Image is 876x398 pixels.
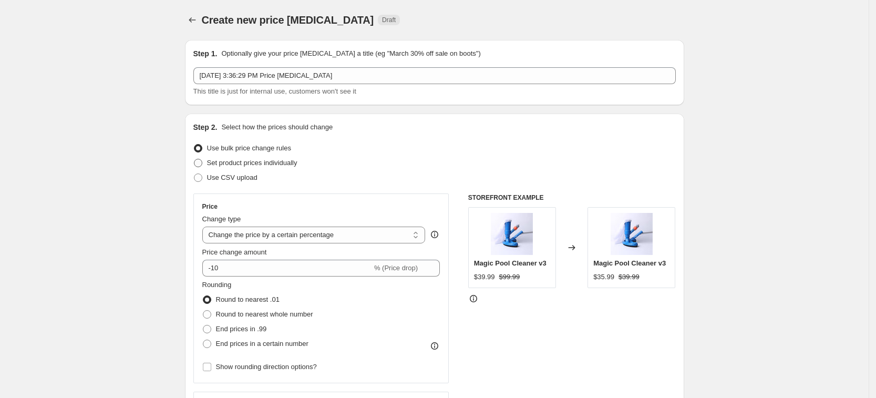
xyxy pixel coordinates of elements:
input: 30% off holiday sale [193,67,676,84]
span: Create new price [MEDICAL_DATA] [202,14,374,26]
span: Show rounding direction options? [216,363,317,371]
h2: Step 1. [193,48,218,59]
span: Round to nearest .01 [216,295,280,303]
span: Draft [382,16,396,24]
span: $39.99 [474,273,495,281]
div: help [429,229,440,240]
span: $99.99 [499,273,520,281]
p: Select how the prices should change [221,122,333,132]
span: This title is just for internal use, customers won't see it [193,87,356,95]
h3: Price [202,202,218,211]
button: Price change jobs [185,13,200,27]
span: Round to nearest whole number [216,310,313,318]
span: $35.99 [593,273,614,281]
span: Change type [202,215,241,223]
span: Price change amount [202,248,267,256]
img: 7744540546bc0554166fdab714758ee90cb7e40b_400_400_80x.jpg [611,213,653,255]
span: Magic Pool Cleaner v3 [474,259,547,267]
span: End prices in .99 [216,325,267,333]
span: End prices in a certain number [216,340,308,348]
span: Magic Pool Cleaner v3 [593,259,666,267]
span: Rounding [202,281,232,289]
span: Set product prices individually [207,159,297,167]
h2: Step 2. [193,122,218,132]
input: -15 [202,260,372,277]
span: Use bulk price change rules [207,144,291,152]
span: $39.99 [619,273,640,281]
img: 7744540546bc0554166fdab714758ee90cb7e40b_400_400_80x.jpg [491,213,533,255]
h6: STOREFRONT EXAMPLE [468,193,676,202]
span: Use CSV upload [207,174,257,181]
p: Optionally give your price [MEDICAL_DATA] a title (eg "March 30% off sale on boots") [221,48,480,59]
span: % (Price drop) [374,264,418,272]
